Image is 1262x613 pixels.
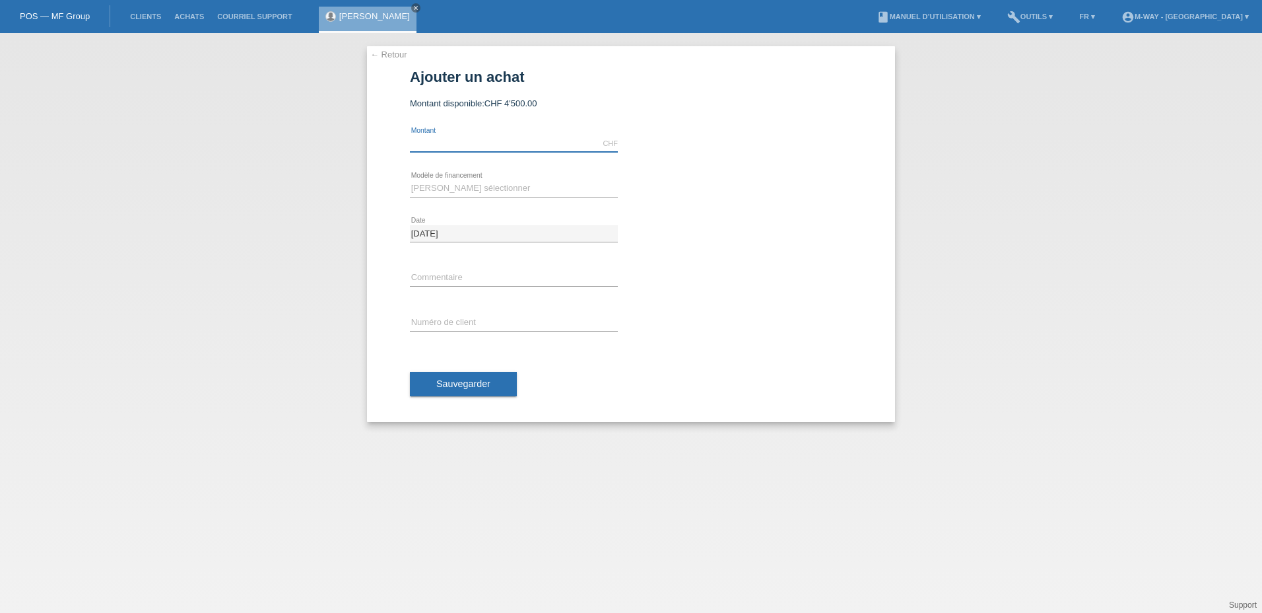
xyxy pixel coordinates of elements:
a: Achats [168,13,211,20]
button: Sauvegarder [410,372,517,397]
a: close [411,3,420,13]
a: FR ▾ [1073,13,1102,20]
a: ← Retour [370,50,407,59]
span: Sauvegarder [436,379,490,389]
a: buildOutils ▾ [1001,13,1059,20]
div: Montant disponible: [410,98,852,108]
a: Clients [123,13,168,20]
div: CHF [603,139,618,147]
a: POS — MF Group [20,11,90,21]
a: Courriel Support [211,13,298,20]
a: account_circlem-way - [GEOGRAPHIC_DATA] ▾ [1115,13,1255,20]
i: close [413,5,419,11]
span: CHF 4'500.00 [484,98,537,108]
i: build [1007,11,1020,24]
h1: Ajouter un achat [410,69,852,85]
i: account_circle [1121,11,1135,24]
a: [PERSON_NAME] [339,11,410,21]
i: book [877,11,890,24]
a: Support [1229,600,1257,610]
a: bookManuel d’utilisation ▾ [870,13,987,20]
